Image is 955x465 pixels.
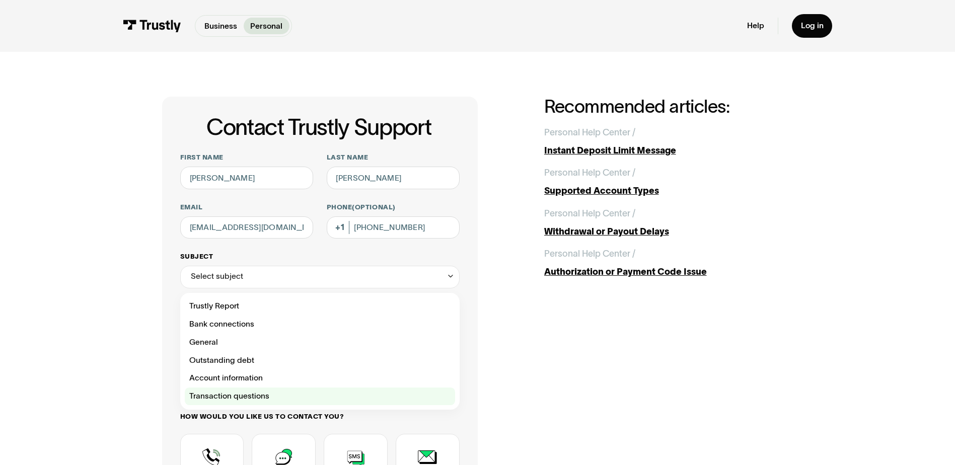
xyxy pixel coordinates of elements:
span: Account information [189,371,263,385]
a: Personal [244,18,289,34]
input: Howard [327,167,460,189]
a: Personal Help Center /Authorization or Payment Code Issue [544,247,793,279]
label: Email [180,203,313,212]
a: Personal Help Center /Supported Account Types [544,166,793,198]
span: (Optional) [352,203,395,211]
input: Alex [180,167,313,189]
label: First name [180,153,313,162]
input: (555) 555-5555 [327,216,460,239]
div: Withdrawal or Payout Delays [544,225,793,239]
label: Subject [180,252,460,261]
a: Business [197,18,244,34]
span: Bank connections [189,318,254,331]
p: Personal [250,20,282,32]
div: Personal Help Center / [544,207,635,220]
div: Instant Deposit Limit Message [544,144,793,158]
div: Select subject [191,270,243,283]
h2: Recommended articles: [544,97,793,116]
span: General [189,336,218,349]
a: Help [747,21,764,31]
span: Outstanding debt [189,354,254,367]
div: Personal Help Center / [544,126,635,139]
h1: Contact Trustly Support [178,115,460,139]
div: Select subject [180,266,460,288]
a: Personal Help Center /Instant Deposit Limit Message [544,126,793,158]
p: Business [204,20,237,32]
a: Log in [792,14,833,38]
label: Last name [327,153,460,162]
input: alex@mail.com [180,216,313,239]
div: Authorization or Payment Code Issue [544,265,793,279]
nav: Select subject [180,288,460,410]
img: Trustly Logo [123,20,181,32]
label: How would you like us to contact you? [180,412,460,421]
div: Personal Help Center / [544,166,635,180]
span: Trustly Report [189,299,239,313]
a: Personal Help Center /Withdrawal or Payout Delays [544,207,793,239]
label: Phone [327,203,460,212]
div: Supported Account Types [544,184,793,198]
div: Personal Help Center / [544,247,635,261]
div: Log in [801,21,824,31]
span: Transaction questions [189,390,269,403]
